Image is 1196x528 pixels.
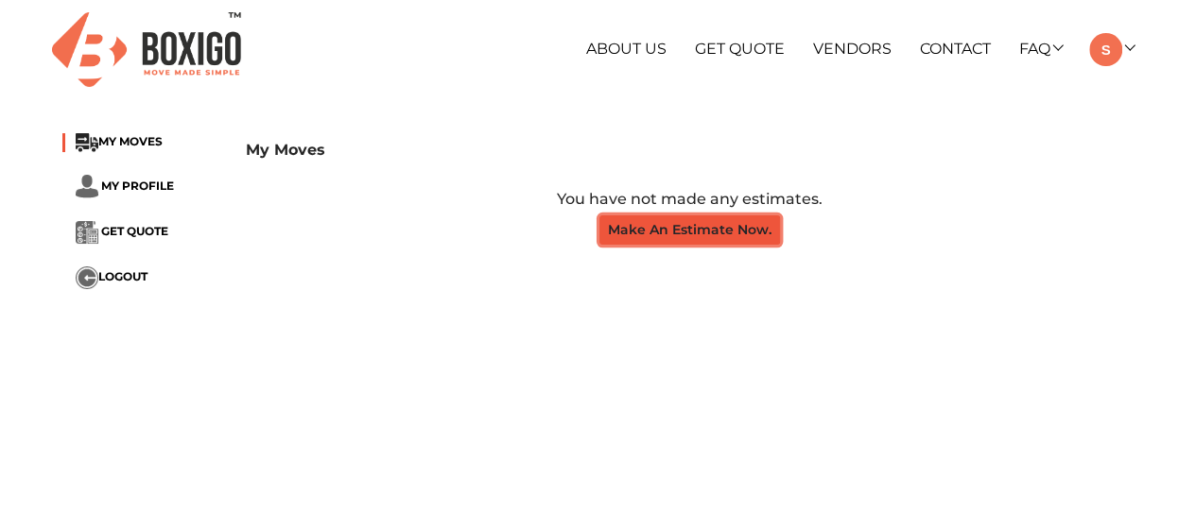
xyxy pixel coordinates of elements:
[813,40,892,58] a: Vendors
[76,266,147,289] button: ...LOGOUT
[246,141,1135,159] h3: My Moves
[1018,40,1061,58] a: FAQ
[76,175,98,198] img: ...
[695,40,785,58] a: Get Quote
[98,270,147,284] span: LOGOUT
[101,225,168,239] span: GET QUOTE
[98,135,163,149] span: MY MOVES
[586,40,667,58] a: About Us
[599,215,780,245] button: Make An Estimate Now.
[76,179,174,193] a: ... MY PROFILE
[76,133,98,152] img: ...
[52,12,241,87] img: Boxigo
[76,221,98,244] img: ...
[101,179,174,193] span: MY PROFILE
[76,266,98,289] img: ...
[76,225,168,239] a: ... GET QUOTE
[76,135,163,149] a: ...MY MOVES
[246,190,1135,208] h6: You have not made any estimates.
[920,40,991,58] a: Contact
